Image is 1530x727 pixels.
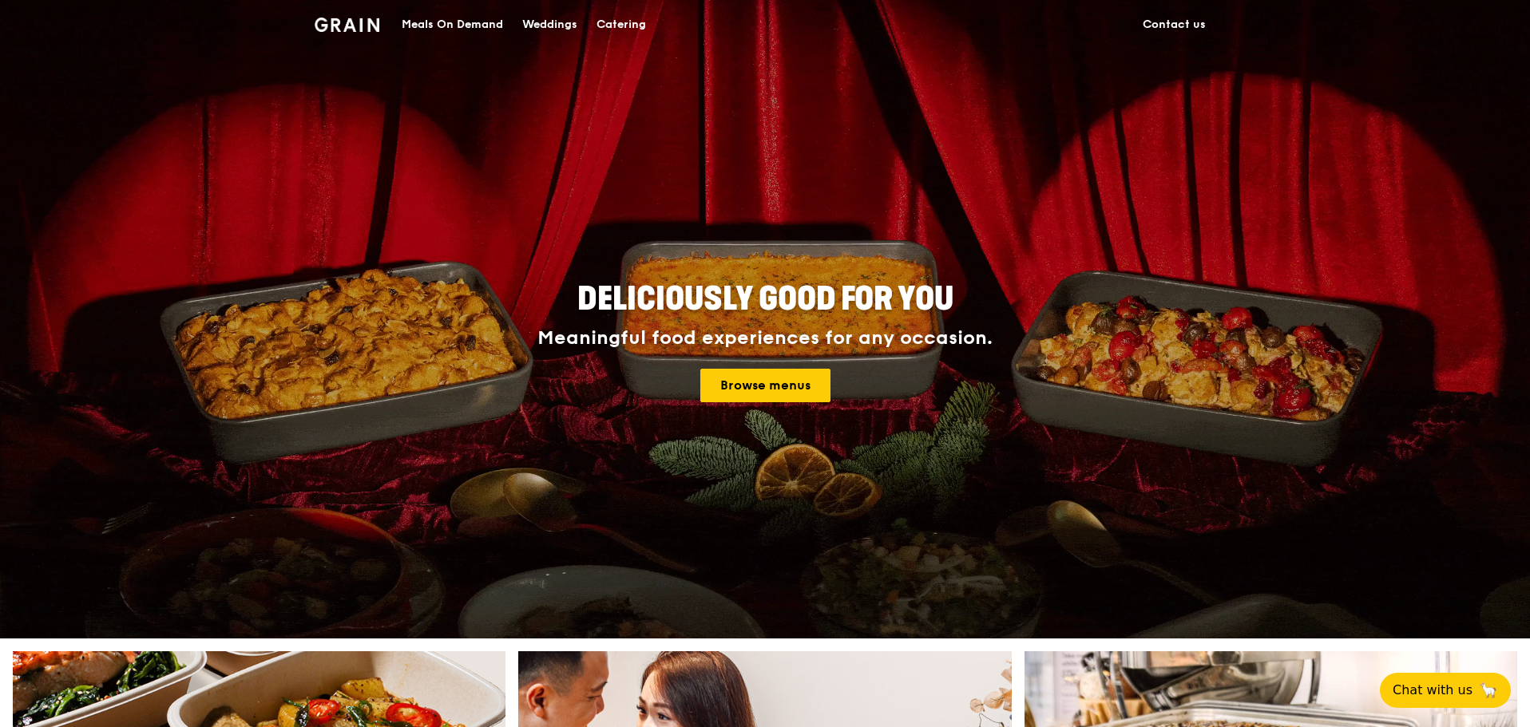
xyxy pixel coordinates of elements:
[402,1,503,49] div: Meals On Demand
[315,18,379,32] img: Grain
[587,1,656,49] a: Catering
[513,1,587,49] a: Weddings
[597,1,646,49] div: Catering
[700,369,830,402] a: Browse menus
[522,1,577,49] div: Weddings
[1393,681,1473,700] span: Chat with us
[1380,673,1511,708] button: Chat with us🦙
[577,280,953,318] span: Deliciously good for you
[478,327,1052,350] div: Meaningful food experiences for any occasion.
[1479,681,1498,700] span: 🦙
[1133,1,1215,49] a: Contact us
